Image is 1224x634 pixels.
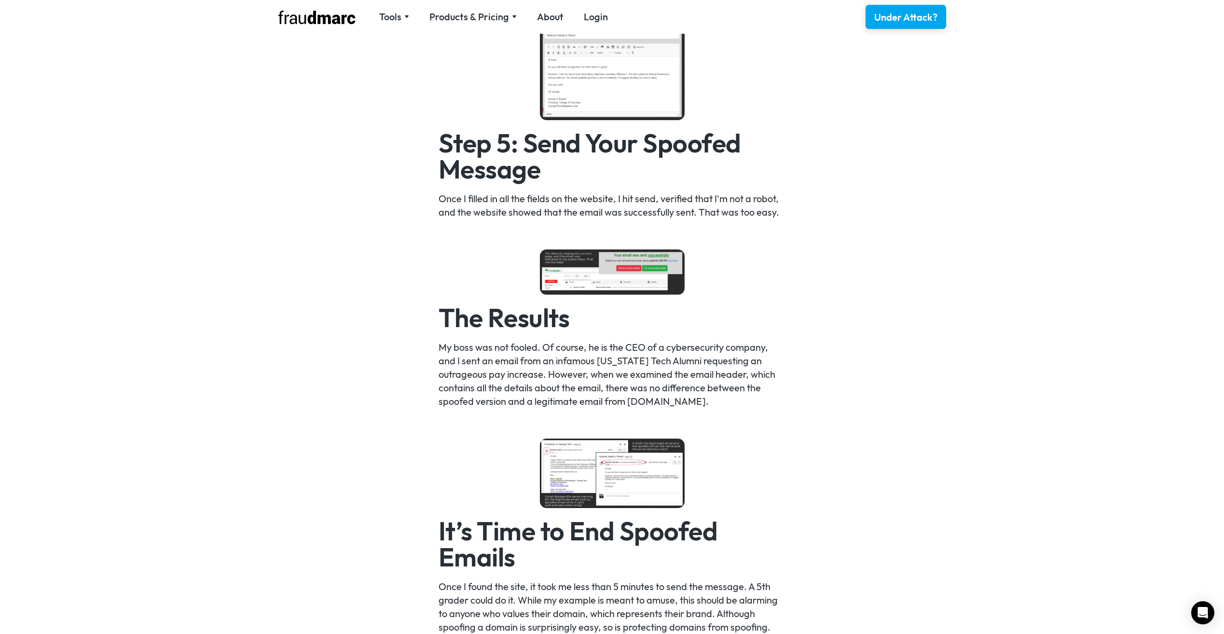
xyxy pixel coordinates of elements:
[584,10,608,24] a: Login
[439,130,785,182] h2: Step 5: Send Your Spoofed Message
[439,518,785,570] h2: It’s Time to End Spoofed Emails
[874,11,937,24] div: Under Attack?
[439,304,785,331] h2: The Results
[540,249,685,295] img: Success! (sending a spoofed message)
[439,341,785,408] p: My boss was not fooled. Of course, he is the CEO of a cybersecurity company, and I sent an email ...
[866,5,946,29] a: Under Attack?
[429,10,517,24] div: Products & Pricing
[439,192,785,219] p: Once I filled in all the fields on the website, I hit send, verified that I'm not a robot, and th...
[537,10,564,24] a: About
[429,10,509,24] div: Products & Pricing
[379,10,401,24] div: Tools
[379,10,409,24] div: Tools
[1191,601,1214,624] div: Open Intercom Messenger
[540,439,685,508] img: spoofed message compare to real email without DMARC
